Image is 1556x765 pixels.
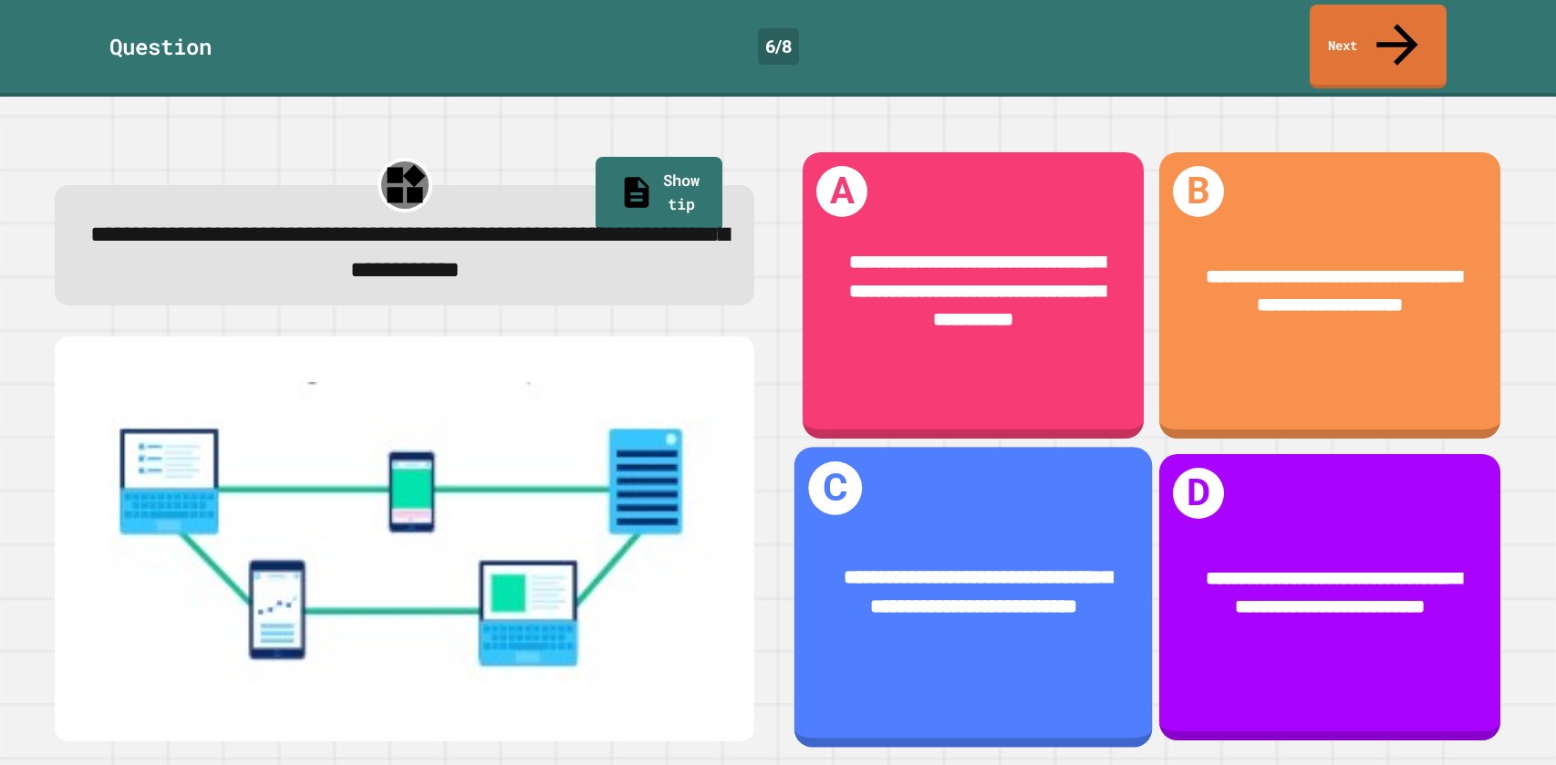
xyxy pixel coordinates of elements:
[596,157,723,232] a: Show tip
[1173,166,1224,217] h1: B
[73,359,737,718] img: quiz-media%2FEjnWL3EL4bBO8WePeBbw.png
[1310,5,1447,88] a: Next
[816,166,867,217] h1: A
[1173,468,1224,519] h1: D
[808,461,862,515] h1: C
[758,28,799,65] div: 6 / 8
[109,30,212,63] div: Question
